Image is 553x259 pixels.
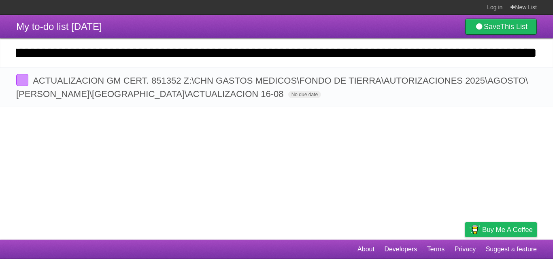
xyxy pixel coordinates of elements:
img: Buy me a coffee [469,223,480,236]
span: ACTUALIZACION GM CERT. 851352 Z:\CHN GASTOS MEDICOS\FONDO DE TIERRA\AUTORIZACIONES 2025\AGOSTO\[P... [16,76,528,99]
span: Buy me a coffee [482,223,533,237]
a: SaveThis List [465,19,537,35]
a: Privacy [455,242,476,257]
span: No due date [288,91,321,98]
span: My to-do list [DATE] [16,21,102,32]
a: Suggest a feature [486,242,537,257]
a: Terms [427,242,445,257]
a: Developers [384,242,417,257]
label: Done [16,74,28,86]
a: About [357,242,374,257]
a: Buy me a coffee [465,222,537,237]
b: This List [500,23,527,31]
